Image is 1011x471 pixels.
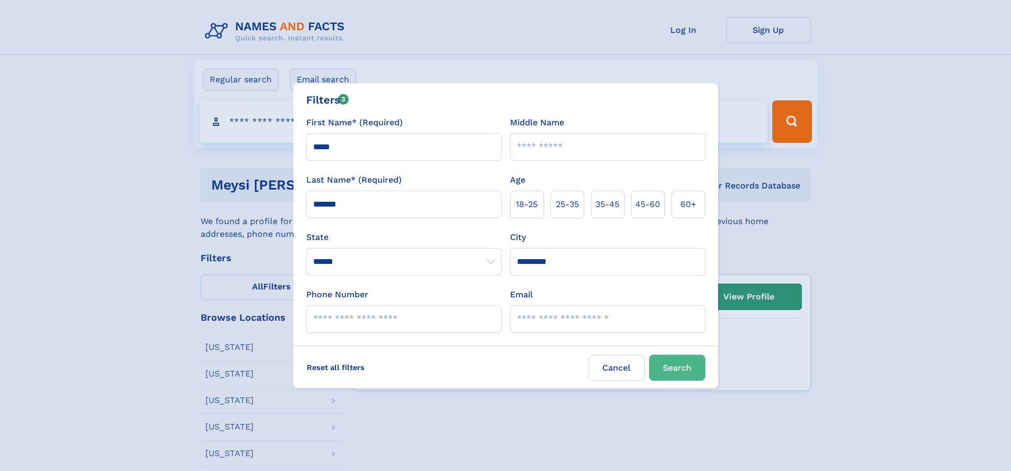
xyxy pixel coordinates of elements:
span: 25‑35 [556,198,579,211]
span: 35‑45 [595,198,619,211]
span: 60+ [680,198,696,211]
label: Email [510,288,533,301]
label: Age [510,174,525,186]
label: Last Name* (Required) [306,174,402,186]
label: Cancel [589,355,645,381]
span: 18‑25 [516,198,538,211]
label: Reset all filters [300,355,371,380]
label: Phone Number [306,288,368,301]
label: First Name* (Required) [306,116,403,129]
label: City [510,231,526,244]
span: 45‑60 [635,198,660,211]
label: Middle Name [510,116,564,129]
label: State [306,231,502,244]
button: Search [649,355,705,381]
div: Filters [306,92,349,108]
